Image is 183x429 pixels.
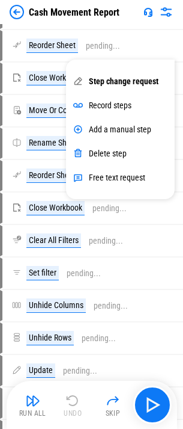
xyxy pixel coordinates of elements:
[89,76,158,86] div: Step change request
[26,394,40,408] img: Run All
[14,390,52,419] button: Run All
[63,366,97,375] div: pending...
[143,395,162,415] img: Main button
[26,363,55,378] div: Update
[26,39,78,53] div: Reorder Sheet
[89,173,145,182] div: Free text request
[26,103,98,118] div: Move Or Copy Sheet
[26,266,59,280] div: Set filter
[89,236,123,245] div: pending...
[94,390,132,419] button: Skip
[106,410,121,417] div: Skip
[143,7,153,17] img: Support
[26,201,85,215] div: Close Workbook
[26,298,86,313] div: Unhide Columns
[92,204,127,213] div: pending...
[94,301,128,310] div: pending...
[26,136,80,150] div: Rename Sheet
[159,5,173,19] img: Settings menu
[89,149,127,158] div: Delete step
[86,42,120,51] div: pending...
[29,7,119,18] div: Cash Movement Report
[19,410,46,417] div: Run All
[26,168,78,183] div: Reorder Sheet
[26,233,81,248] div: Clear All Filters
[89,100,131,110] div: Record steps
[10,5,24,19] img: Back
[67,269,101,278] div: pending...
[82,334,116,343] div: pending...
[26,71,85,85] div: Close Workbook
[89,125,151,134] div: Add a manual step
[106,394,120,408] img: Skip
[26,331,74,345] div: Unhide Rows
